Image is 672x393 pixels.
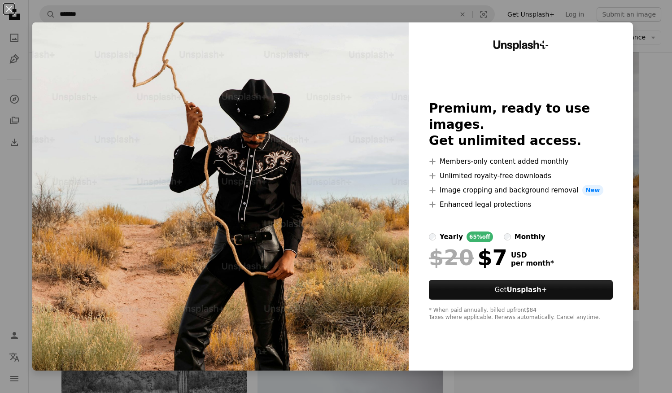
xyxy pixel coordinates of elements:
[440,231,463,242] div: yearly
[511,251,554,259] span: USD
[582,185,604,196] span: New
[429,156,613,167] li: Members-only content added monthly
[515,231,545,242] div: monthly
[429,280,613,300] button: GetUnsplash+
[506,286,547,294] strong: Unsplash+
[429,233,436,240] input: yearly65%off
[504,233,511,240] input: monthly
[429,199,613,210] li: Enhanced legal protections
[429,307,613,321] div: * When paid annually, billed upfront $84 Taxes where applicable. Renews automatically. Cancel any...
[429,185,613,196] li: Image cropping and background removal
[429,100,613,149] h2: Premium, ready to use images. Get unlimited access.
[429,246,507,269] div: $7
[429,246,474,269] span: $20
[429,170,613,181] li: Unlimited royalty-free downloads
[467,231,493,242] div: 65% off
[511,259,554,267] span: per month *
